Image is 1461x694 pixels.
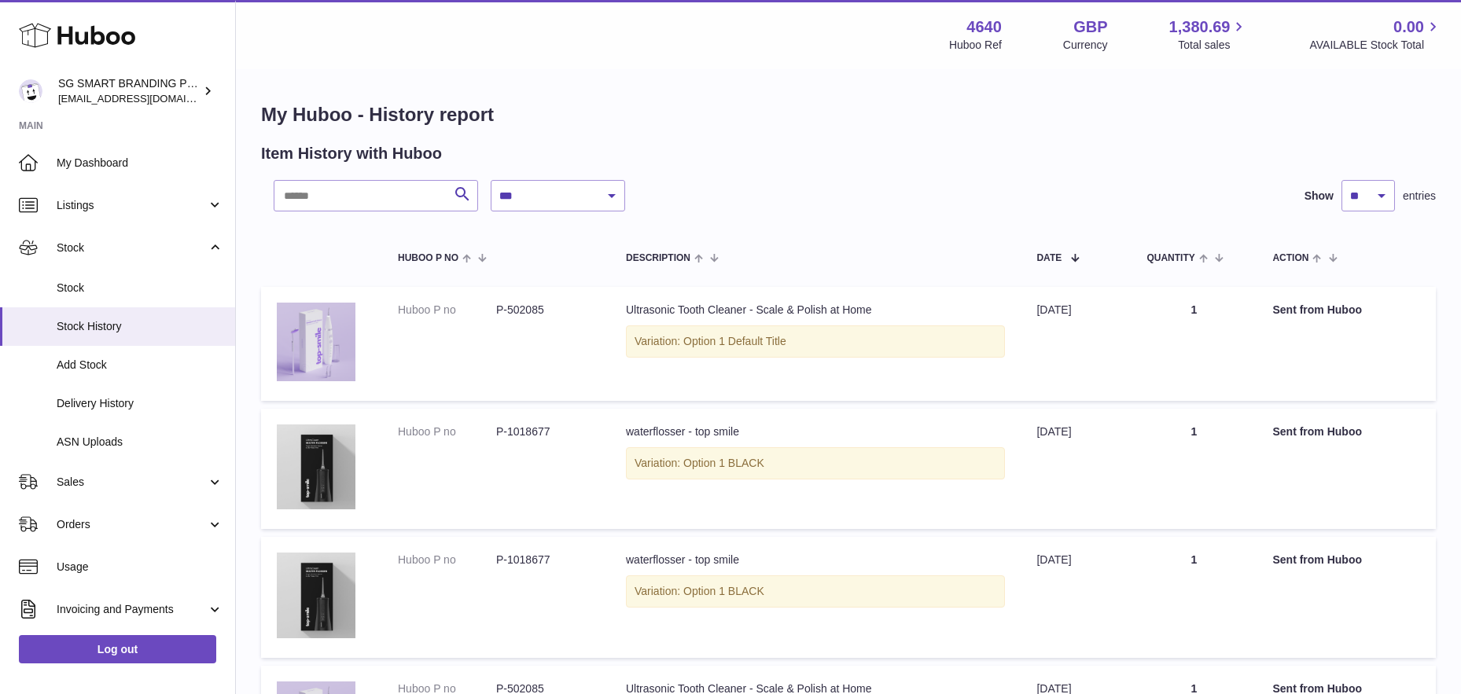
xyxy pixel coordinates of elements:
[277,303,355,381] img: plaqueremoverforteethbestselleruk5.png
[1403,189,1436,204] span: entries
[626,325,1005,358] div: Variation: Option 1 Default Title
[610,287,1021,401] td: Ultrasonic Tooth Cleaner - Scale & Polish at Home
[57,319,223,334] span: Stock History
[19,635,216,663] a: Log out
[626,253,690,263] span: Description
[1309,38,1442,53] span: AVAILABLE Stock Total
[966,17,1002,38] strong: 4640
[57,435,223,450] span: ASN Uploads
[1309,17,1442,53] a: 0.00 AVAILABLE Stock Total
[626,447,1005,479] div: Variation: Option 1 BLACK
[1272,253,1308,263] span: Action
[1305,189,1334,204] label: Show
[398,253,458,263] span: Huboo P no
[496,303,594,318] dd: P-502085
[57,475,207,490] span: Sales
[57,560,223,575] span: Usage
[57,602,207,617] span: Invoicing and Payments
[261,143,442,164] h2: Item History with Huboo
[57,281,223,296] span: Stock
[398,303,496,318] dt: Huboo P no
[57,156,223,171] span: My Dashboard
[398,553,496,567] dt: Huboo P no
[1021,409,1131,529] td: [DATE]
[1021,287,1131,401] td: [DATE]
[57,358,223,373] span: Add Stock
[610,537,1021,657] td: waterflosser - top smile
[57,241,207,255] span: Stock
[949,38,1002,53] div: Huboo Ref
[1131,409,1257,529] td: 1
[496,424,594,439] dd: P-1018677
[277,553,355,637] img: 46401730973767.png
[1021,537,1131,657] td: [DATE]
[1169,17,1231,38] span: 1,380.69
[57,396,223,411] span: Delivery History
[277,424,355,509] img: 46401730973767.png
[1178,38,1248,53] span: Total sales
[1272,303,1362,316] strong: Sent from Huboo
[1063,38,1108,53] div: Currency
[626,575,1005,608] div: Variation: Option 1 BLACK
[1393,17,1424,38] span: 0.00
[58,92,231,105] span: [EMAIL_ADDRESS][DOMAIN_NAME]
[1169,17,1249,53] a: 1,380.69 Total sales
[1272,425,1362,438] strong: Sent from Huboo
[1272,553,1362,566] strong: Sent from Huboo
[57,198,207,213] span: Listings
[496,553,594,567] dd: P-1018677
[57,517,207,532] span: Orders
[19,79,42,103] img: uktopsmileshipping@gmail.com
[398,424,496,439] dt: Huboo P no
[610,409,1021,529] td: waterflosser - top smile
[1131,537,1257,657] td: 1
[58,76,200,106] div: SG SMART BRANDING PTE. LTD.
[261,102,1436,127] h1: My Huboo - History report
[1146,253,1194,263] span: Quantity
[1073,17,1107,38] strong: GBP
[1036,253,1062,263] span: Date
[1131,287,1257,401] td: 1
